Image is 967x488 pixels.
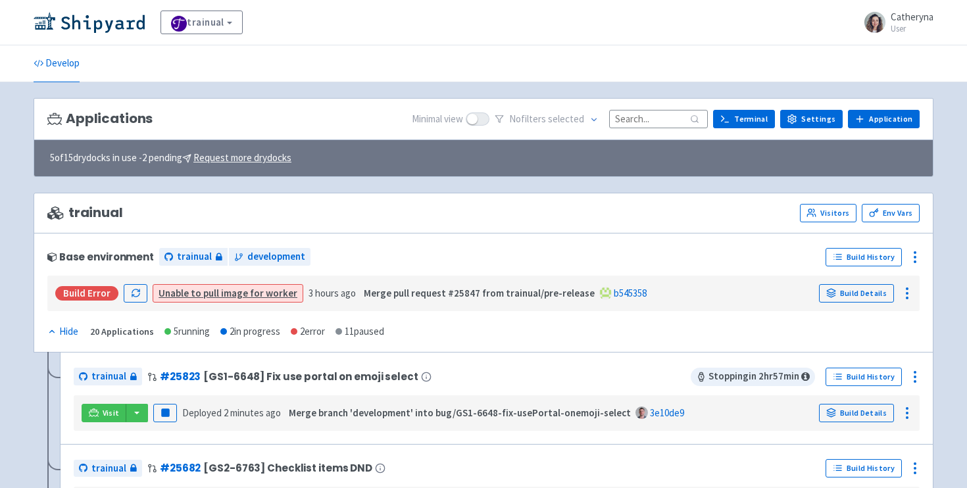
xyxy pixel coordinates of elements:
[193,151,291,164] u: Request more drydocks
[309,287,356,299] time: 3 hours ago
[47,111,153,126] h3: Applications
[164,324,210,339] div: 5 running
[819,404,894,422] a: Build Details
[412,112,463,127] span: Minimal view
[177,249,212,264] span: trainual
[848,110,920,128] a: Application
[50,151,291,166] span: 5 of 15 drydocks in use - 2 pending
[182,406,281,419] span: Deployed
[826,459,902,477] a: Build History
[91,461,126,476] span: trainual
[891,11,933,23] span: Catheryna
[780,110,843,128] a: Settings
[159,287,297,299] a: Unable to pull image for worker
[826,248,902,266] a: Build History
[47,324,80,339] button: Hide
[289,406,631,419] strong: Merge branch 'development' into bug/GS1-6648-fix-usePortal-onemoji-select
[229,248,310,266] a: development
[691,368,815,386] span: Stopping in 2 hr 57 min
[609,110,708,128] input: Search...
[862,204,920,222] a: Env Vars
[509,112,584,127] span: No filter s
[224,406,281,419] time: 2 minutes ago
[826,368,902,386] a: Build History
[90,324,154,339] div: 20 Applications
[153,404,177,422] button: Pause
[74,460,142,477] a: trainual
[364,287,595,299] strong: Merge pull request #25847 from trainual/pre-release
[291,324,325,339] div: 2 error
[819,284,894,303] a: Build Details
[74,368,142,385] a: trainual
[713,110,775,128] a: Terminal
[614,287,647,299] a: b545358
[800,204,856,222] a: Visitors
[220,324,280,339] div: 2 in progress
[548,112,584,125] span: selected
[34,12,145,33] img: Shipyard logo
[103,408,120,418] span: Visit
[203,371,418,382] span: [GS1-6648] Fix use portal on emoji select
[55,286,118,301] div: Build Error
[91,369,126,384] span: trainual
[203,462,372,474] span: [GS2-6763] Checklist items DND
[247,249,305,264] span: development
[160,370,201,383] a: #25823
[82,404,126,422] a: Visit
[335,324,384,339] div: 11 paused
[856,12,933,33] a: Catheryna User
[650,406,684,419] a: 3e10de9
[47,205,123,220] span: trainual
[34,45,80,82] a: Develop
[160,461,201,475] a: #25682
[47,251,154,262] div: Base environment
[891,24,933,33] small: User
[47,324,78,339] div: Hide
[161,11,243,34] a: trainual
[159,248,228,266] a: trainual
